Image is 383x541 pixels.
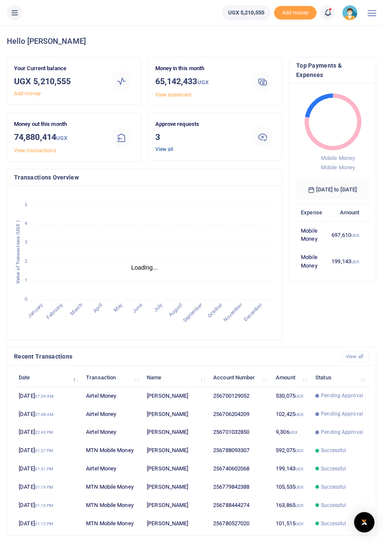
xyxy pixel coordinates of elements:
[35,467,54,471] small: 01:31 PM
[321,520,346,527] span: Successful
[342,5,357,20] img: profile-user
[271,423,311,441] td: 9,306
[14,387,81,405] td: [DATE]
[152,302,163,313] tspan: July
[35,485,54,490] small: 01:19 PM
[14,173,275,182] h4: Transactions Overview
[351,233,359,238] small: UGX
[271,478,311,496] td: 105,535
[271,441,311,460] td: 592,075
[155,120,243,129] p: Approve requests
[321,392,363,399] span: Pending Approval
[131,302,144,314] tspan: June
[296,203,327,222] th: Expense
[14,120,102,129] p: Money out this month
[295,503,303,508] small: UGX
[209,387,271,405] td: 256700129052
[155,131,243,143] h3: 3
[14,148,56,154] a: View transactions
[295,467,303,471] small: UGX
[25,202,27,207] tspan: 5
[218,5,274,20] li: Wallet ballance
[56,135,67,141] small: UGX
[295,394,303,399] small: UGX
[81,405,142,423] td: Airtel Money
[142,387,209,405] td: [PERSON_NAME]
[167,302,183,318] tspan: August
[25,258,27,264] tspan: 2
[155,75,243,89] h3: 65,142,433
[142,405,209,423] td: [PERSON_NAME]
[81,441,142,460] td: MTN Mobile Money
[222,5,271,20] a: UGX 5,210,555
[81,423,142,441] td: Airtel Money
[271,460,311,478] td: 199,143
[197,79,209,85] small: UGX
[81,515,142,532] td: MTN Mobile Money
[14,405,81,423] td: [DATE]
[81,369,142,387] th: Transaction: activate to sort column ascending
[342,351,369,362] a: View all
[274,9,317,15] a: Add money
[274,6,317,20] span: Add money
[25,239,27,245] tspan: 3
[155,64,243,73] p: Money in this month
[327,203,364,222] th: Amount
[14,460,81,478] td: [DATE]
[321,410,363,418] span: Pending Approval
[69,302,84,316] tspan: March
[7,37,376,46] h4: Hello [PERSON_NAME]
[14,75,102,88] h3: UGX 5,210,555
[14,64,102,73] p: Your Current balance
[321,164,355,171] span: Mobile Money
[14,478,81,496] td: [DATE]
[321,501,346,509] span: Successful
[81,460,142,478] td: Airtel Money
[112,302,123,313] tspan: May
[296,61,369,80] h4: Top Payments & Expenses
[14,423,81,441] td: [DATE]
[209,441,271,460] td: 256788093307
[222,302,243,323] tspan: November
[142,460,209,478] td: [PERSON_NAME]
[142,369,209,387] th: Name: activate to sort column ascending
[206,302,224,319] tspan: October
[35,412,54,417] small: 07:48 AM
[209,405,271,423] td: 256706204209
[209,423,271,441] td: 256701032850
[354,512,374,532] div: Open Intercom Messenger
[155,92,191,98] a: View statement
[26,302,44,319] tspan: January
[182,302,203,323] tspan: September
[209,369,271,387] th: Account Number: activate to sort column ascending
[14,91,41,97] a: Add money
[243,302,264,322] tspan: December
[131,264,158,271] text: Loading...
[142,478,209,496] td: [PERSON_NAME]
[209,460,271,478] td: 256740602068
[155,146,174,152] a: View all
[271,405,311,423] td: 102,425
[25,296,27,302] tspan: 0
[35,503,54,508] small: 01:15 PM
[295,485,303,490] small: UGX
[142,515,209,532] td: [PERSON_NAME]
[311,369,369,387] th: Status: activate to sort column ascending
[81,496,142,515] td: MTN Mobile Money
[321,447,346,454] span: Successful
[271,496,311,515] td: 163,865
[327,222,364,248] td: 697,610
[142,423,209,441] td: [PERSON_NAME]
[295,448,303,453] small: UGX
[14,352,335,361] h4: Recent Transactions
[209,478,271,496] td: 256779842388
[342,5,361,20] a: profile-user
[271,387,311,405] td: 530,075
[228,9,264,17] span: UGX 5,210,555
[295,521,303,526] small: UGX
[14,515,81,532] td: [DATE]
[321,465,346,473] span: Successful
[321,483,346,491] span: Successful
[295,412,303,417] small: UGX
[35,521,54,526] small: 01:12 PM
